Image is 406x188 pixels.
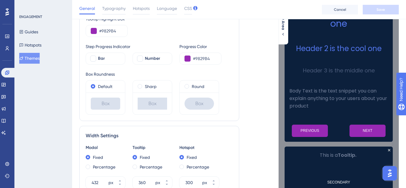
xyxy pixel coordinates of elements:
[108,179,113,186] div: px
[184,5,192,12] span: CSS
[93,163,115,171] label: Percentage
[14,2,38,9] span: Need Help?
[102,5,126,12] span: Typography
[140,163,162,171] label: Percentage
[192,83,204,90] label: Round
[79,5,95,12] span: General
[86,144,125,151] div: Modal
[377,7,385,12] span: Save
[145,83,157,90] label: Sharp
[91,98,120,110] div: Box
[179,144,219,151] div: Hotspot
[98,55,105,62] span: Bar
[289,66,388,74] h3: Header 3 is the middle one
[338,152,356,159] b: Tooltip.
[19,40,41,50] button: Hotspots
[19,14,42,19] div: ENGAGEMENT
[202,179,207,186] div: px
[98,83,112,90] label: Default
[93,154,103,161] label: Fixed
[155,179,160,186] div: px
[388,149,390,151] div: Close Preview
[157,5,177,12] span: Language
[86,43,172,50] div: Step Progress Indicator
[19,53,40,64] button: Themes
[187,163,209,171] label: Percentage
[161,177,172,183] button: px
[145,55,160,62] span: Number
[179,43,221,50] div: Progress Color
[140,154,150,161] label: Fixed
[381,164,399,182] iframe: UserGuiding AI Assistant Launcher
[289,43,388,54] h2: Header 2 is the cool one
[363,5,399,14] button: Save
[322,5,358,14] button: Cancel
[289,87,388,110] p: Body Text is the text snippet you can explain anything to your users about your product
[208,177,219,183] button: px
[334,7,346,12] span: Cancel
[185,179,201,186] input: px
[19,26,38,37] button: Guides
[292,125,328,137] button: Previous
[139,179,154,186] input: px
[86,132,233,139] div: Width Settings
[133,144,172,151] div: Tooltip
[289,151,388,159] p: This is a
[350,125,386,137] button: Next
[187,154,197,161] label: Fixed
[185,98,214,110] div: Box
[138,98,167,110] div: Box
[133,5,150,12] span: Hotspots
[86,71,233,78] div: Box Roundness
[92,179,107,186] input: px
[114,177,125,183] button: px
